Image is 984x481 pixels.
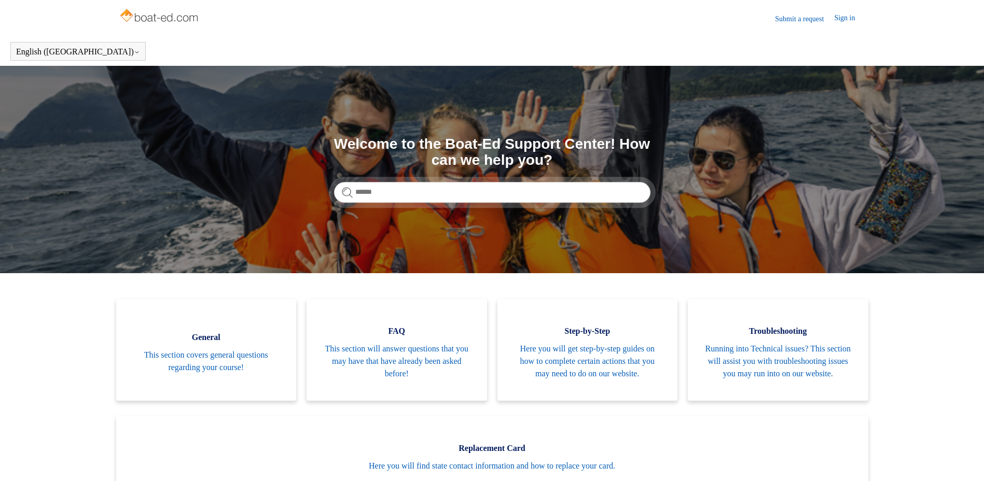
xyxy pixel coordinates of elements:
span: General [132,331,281,344]
span: Step-by-Step [513,325,662,337]
a: Submit a request [775,13,834,24]
span: Running into Technical issues? This section will assist you with troubleshooting issues you may r... [703,343,853,380]
a: FAQ This section will answer questions that you may have that have already been asked before! [307,299,487,401]
span: This section will answer questions that you may have that have already been asked before! [322,343,472,380]
input: Search [334,182,650,203]
a: General This section covers general questions regarding your course! [116,299,297,401]
span: Replacement Card [132,442,853,455]
img: Boat-Ed Help Center home page [119,6,201,27]
span: Here you will find state contact information and how to replace your card. [132,460,853,472]
a: Step-by-Step Here you will get step-by-step guides on how to complete certain actions that you ma... [497,299,678,401]
span: Here you will get step-by-step guides on how to complete certain actions that you may need to do ... [513,343,662,380]
a: Troubleshooting Running into Technical issues? This section will assist you with troubleshooting ... [688,299,868,401]
span: FAQ [322,325,472,337]
button: English ([GEOGRAPHIC_DATA]) [16,47,140,56]
span: Troubleshooting [703,325,853,337]
a: Sign in [834,12,865,25]
h1: Welcome to the Boat-Ed Support Center! How can we help you? [334,136,650,168]
span: This section covers general questions regarding your course! [132,349,281,374]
